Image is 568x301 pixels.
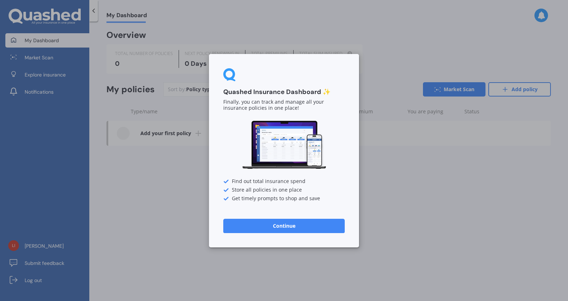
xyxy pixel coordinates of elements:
button: Continue [223,218,345,233]
div: Store all policies in one place [223,187,345,193]
img: Dashboard [241,120,327,170]
div: Get timely prompts to shop and save [223,196,345,201]
p: Finally, you can track and manage all your insurance policies in one place! [223,99,345,111]
h3: Quashed Insurance Dashboard ✨ [223,88,345,96]
div: Find out total insurance spend [223,178,345,184]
